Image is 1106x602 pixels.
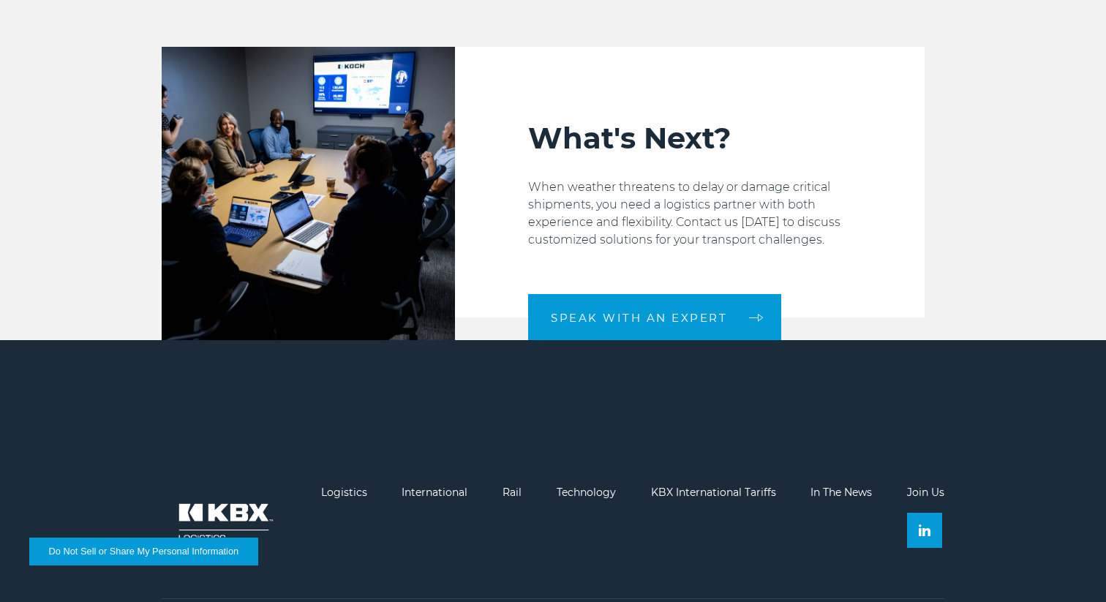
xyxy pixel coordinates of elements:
img: kbx logo [162,486,286,560]
span: Speak with an expert [551,312,727,323]
a: Speak with an expert arrow arrow [528,294,781,341]
a: International [402,486,467,499]
a: In The News [810,486,872,499]
a: Rail [503,486,522,499]
p: When weather threatens to delay or damage critical shipments, you need a logistics partner with b... [528,178,851,249]
button: Do Not Sell or Share My Personal Information [29,538,258,565]
a: Logistics [321,486,367,499]
h2: What's Next? [528,120,851,157]
a: Join Us [907,486,944,499]
a: KBX International Tariffs [651,486,776,499]
img: Linkedin [919,524,930,536]
a: Technology [557,486,616,499]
